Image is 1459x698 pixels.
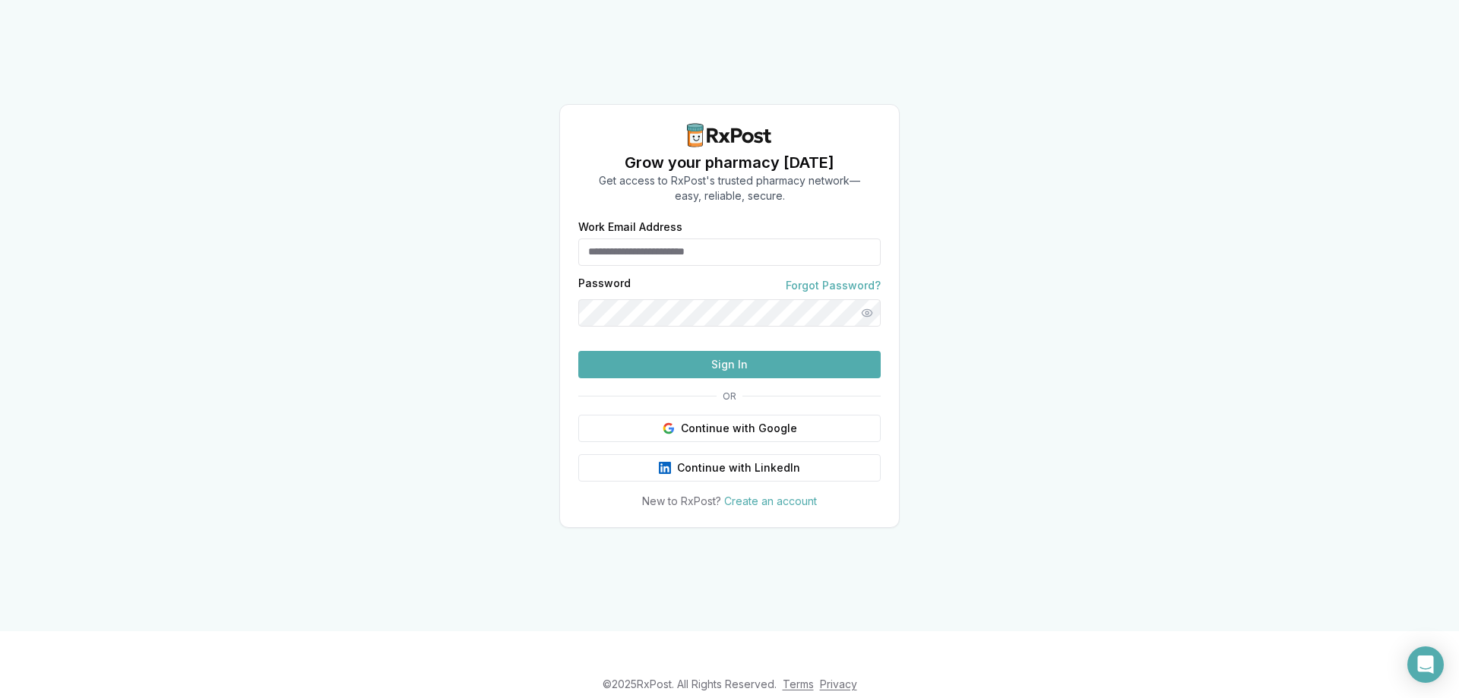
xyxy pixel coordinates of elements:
a: Forgot Password? [786,278,881,293]
a: Privacy [820,677,857,690]
button: Continue with LinkedIn [578,454,881,482]
a: Create an account [724,494,817,507]
img: Google [663,422,675,434]
label: Password [578,278,631,293]
img: RxPost Logo [681,123,778,147]
button: Sign In [578,351,881,378]
span: New to RxPost? [642,494,721,507]
h1: Grow your pharmacy [DATE] [599,152,860,173]
label: Work Email Address [578,222,881,232]
button: Show password [853,299,881,327]
div: Open Intercom Messenger [1407,646,1444,683]
p: Get access to RxPost's trusted pharmacy network— easy, reliable, secure. [599,173,860,204]
a: Terms [783,677,814,690]
img: LinkedIn [659,462,671,474]
button: Continue with Google [578,415,881,442]
span: OR [717,390,742,403]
